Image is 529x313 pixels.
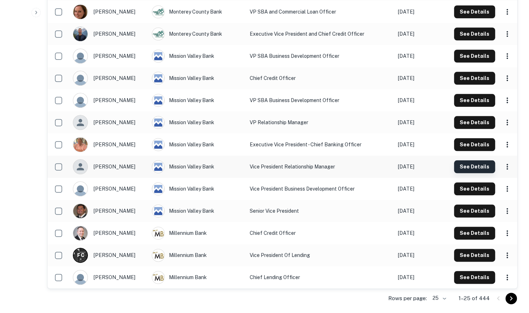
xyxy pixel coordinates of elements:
[394,178,444,200] td: [DATE]
[73,5,88,19] img: 1517495926830
[246,23,394,45] td: Executive Vice President and Chief Credit Officer
[152,183,164,195] img: picture
[454,160,495,173] button: See Details
[454,227,495,239] button: See Details
[77,252,84,259] p: F C
[394,67,444,89] td: [DATE]
[394,222,444,244] td: [DATE]
[73,115,145,130] div: [PERSON_NAME]
[73,71,88,85] img: 9c8pery4andzj6ohjkjp54ma2
[73,93,88,107] img: 9c8pery4andzj6ohjkjp54ma2
[394,244,444,266] td: [DATE]
[73,71,145,86] div: [PERSON_NAME]
[152,116,243,129] div: Mission Valley Bank
[152,271,243,284] div: Millennium Bank
[73,4,145,19] div: [PERSON_NAME]
[454,50,495,62] button: See Details
[246,133,394,156] td: Executive Vice President - Chief Banking Officer
[454,182,495,195] button: See Details
[246,1,394,23] td: VP SBA and Commercial Loan Officer
[394,266,444,288] td: [DATE]
[73,226,145,241] div: [PERSON_NAME]
[152,271,164,283] img: picture
[246,156,394,178] td: Vice President Relationship Manager
[246,244,394,266] td: Vice President Of Lending
[73,26,145,41] div: [PERSON_NAME]
[152,94,164,106] img: picture
[152,28,164,40] img: picture
[152,227,243,239] div: Millennium Bank
[73,203,145,218] div: [PERSON_NAME]
[73,27,88,41] img: 1738563367014
[73,137,145,152] div: [PERSON_NAME]
[73,182,88,196] img: 9c8pery4andzj6ohjkjp54ma2
[454,94,495,107] button: See Details
[73,181,145,196] div: [PERSON_NAME]
[73,204,88,218] img: 1516303017723
[152,50,164,62] img: picture
[454,271,495,284] button: See Details
[152,72,243,85] div: Mission Valley Bank
[73,270,145,285] div: [PERSON_NAME]
[394,111,444,133] td: [DATE]
[152,249,243,262] div: Millennium Bank
[73,137,88,152] img: 1675470940670
[493,256,529,290] iframe: Chat Widget
[152,227,164,239] img: picture
[394,89,444,111] td: [DATE]
[246,222,394,244] td: Chief Credit Officer
[152,138,243,151] div: Mission Valley Bank
[152,94,243,107] div: Mission Valley Bank
[152,138,164,151] img: picture
[394,200,444,222] td: [DATE]
[73,270,88,284] img: 9c8pery4andzj6ohjkjp54ma2
[152,205,243,217] div: Mission Valley Bank
[394,156,444,178] td: [DATE]
[505,293,517,304] button: Go to next page
[430,293,447,303] div: 25
[152,249,164,261] img: picture
[394,23,444,45] td: [DATE]
[454,27,495,40] button: See Details
[152,50,243,62] div: Mission Valley Bank
[454,5,495,18] button: See Details
[454,72,495,85] button: See Details
[152,205,164,217] img: picture
[152,27,243,40] div: Monterey County Bank
[73,49,88,63] img: 9c8pery4andzj6ohjkjp54ma2
[394,45,444,67] td: [DATE]
[73,226,88,240] img: 1516861915413
[152,116,164,128] img: picture
[152,5,243,18] div: Monterey County Bank
[246,67,394,89] td: Chief Credit Officer
[73,93,145,108] div: [PERSON_NAME]
[152,182,243,195] div: Mission Valley Bank
[454,249,495,262] button: See Details
[152,72,164,84] img: picture
[246,200,394,222] td: Senior Vice President
[152,160,243,173] div: Mission Valley Bank
[454,138,495,151] button: See Details
[246,266,394,288] td: Chief Lending Officer
[152,6,164,18] img: picture
[394,133,444,156] td: [DATE]
[454,116,495,129] button: See Details
[246,89,394,111] td: VP SBA Business Development Officer
[152,161,164,173] img: picture
[388,294,427,303] p: Rows per page:
[459,294,490,303] p: 1–25 of 444
[246,111,394,133] td: VP Relationship Manager
[73,248,145,263] div: [PERSON_NAME]
[246,45,394,67] td: VP SBA Business Development Officer
[246,178,394,200] td: Vice President Business Development Officer
[454,205,495,217] button: See Details
[394,1,444,23] td: [DATE]
[73,159,145,174] div: [PERSON_NAME]
[73,49,145,64] div: [PERSON_NAME]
